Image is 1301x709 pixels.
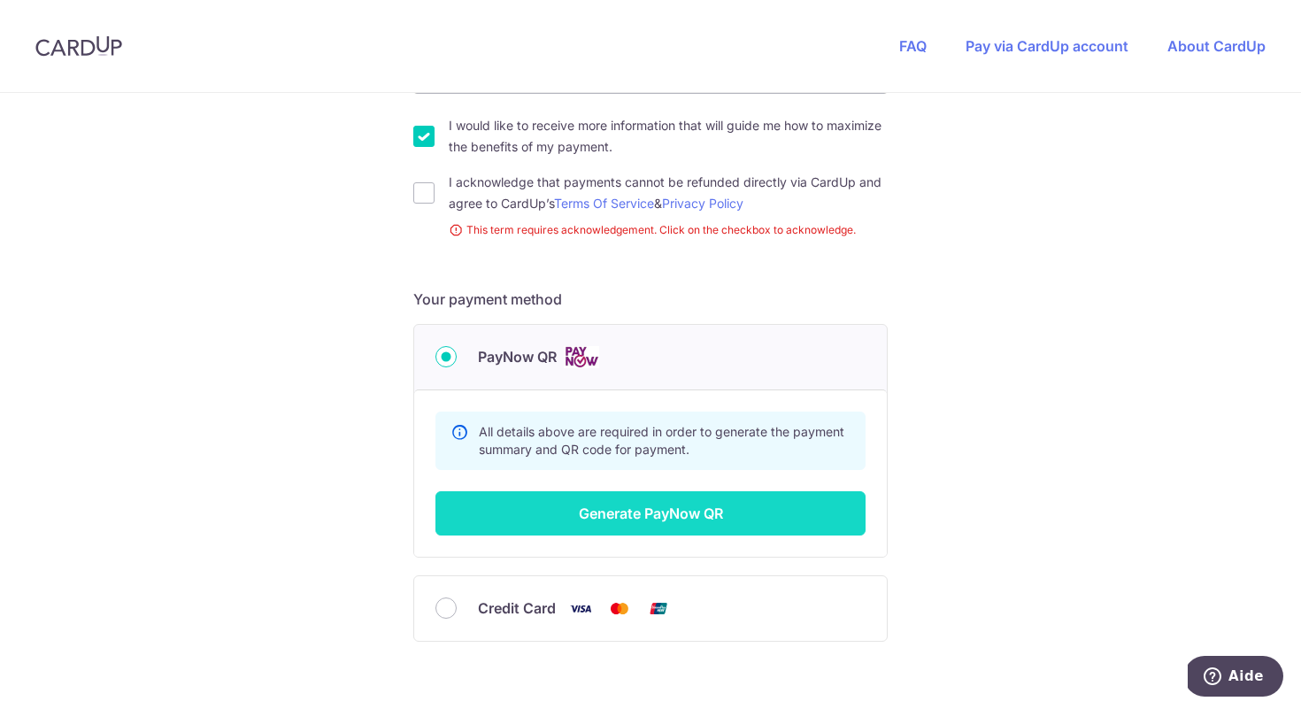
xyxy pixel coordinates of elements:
h5: Your payment method [413,289,888,310]
img: Cards logo [564,346,599,368]
a: FAQ [899,37,927,55]
label: I would like to receive more information that will guide me how to maximize the benefits of my pa... [449,115,888,158]
img: CardUp [35,35,122,57]
span: All details above are required in order to generate the payment summary and QR code for payment. [479,424,844,457]
a: About CardUp [1167,37,1266,55]
a: Privacy Policy [662,196,743,211]
button: Generate PayNow QR [435,491,866,536]
a: Pay via CardUp account [966,37,1128,55]
span: Credit Card [478,597,556,619]
div: Credit Card Visa Mastercard Union Pay [435,597,866,620]
img: Visa [563,597,598,620]
img: Union Pay [641,597,676,620]
label: I acknowledge that payments cannot be refunded directly via CardUp and agree to CardUp’s & [449,172,888,214]
span: PayNow QR [478,346,557,367]
div: PayNow QR Cards logo [435,346,866,368]
img: Mastercard [602,597,637,620]
a: Terms Of Service [554,196,654,211]
small: This term requires acknowledgement. Click on the checkbox to acknowledge. [449,221,888,239]
iframe: Ouvre un widget dans lequel vous pouvez trouver plus d’informations [1188,656,1283,700]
